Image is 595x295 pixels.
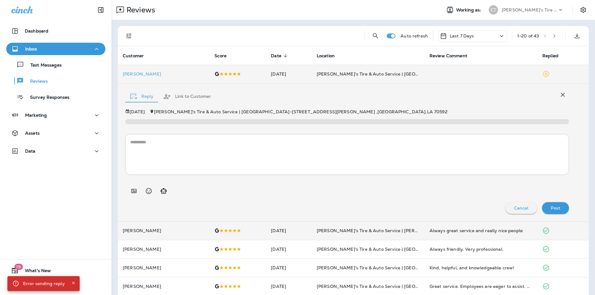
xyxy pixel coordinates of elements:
[542,53,558,59] span: Replied
[6,25,105,37] button: Dashboard
[6,264,105,277] button: 19What's New
[70,279,77,287] button: Close
[266,65,312,83] td: [DATE]
[25,46,37,51] p: Inbox
[430,246,532,252] div: Always friendly. Very professional.
[143,185,155,197] button: Select an emoji
[6,74,105,87] button: Reviews
[214,53,227,59] span: Score
[123,247,205,252] p: [PERSON_NAME]
[24,95,69,101] p: Survey Responses
[502,7,558,12] p: [PERSON_NAME]'s Tire & Auto
[25,113,47,118] p: Marketing
[214,53,235,59] span: Score
[517,33,539,38] div: 1 - 20 of 43
[6,90,105,103] button: Survey Responses
[158,85,216,108] button: Link to Customer
[430,265,532,271] div: Kind, helpful, and knowledgeable crew!
[125,85,158,108] button: Reply
[266,240,312,258] td: [DATE]
[400,33,428,38] p: Auto refresh
[450,33,474,38] p: Last 7 Days
[266,221,312,240] td: [DATE]
[317,71,452,77] span: [PERSON_NAME]'s Tire & Auto Service | [GEOGRAPHIC_DATA]
[266,258,312,277] td: [DATE]
[19,268,51,275] span: What's New
[6,58,105,71] button: Text Messages
[430,53,475,59] span: Review Comment
[25,149,36,154] p: Data
[14,264,23,270] span: 19
[157,185,170,197] button: Generate AI response
[317,228,443,233] span: [PERSON_NAME]'s Tire & Auto Service | [PERSON_NAME]
[123,228,205,233] p: [PERSON_NAME]
[6,145,105,157] button: Data
[317,53,343,59] span: Location
[6,43,105,55] button: Inbox
[6,279,105,292] button: Support
[124,5,155,15] p: Reviews
[123,72,205,76] div: Click to view Customer Drawer
[25,28,48,33] p: Dashboard
[578,4,589,15] button: Settings
[369,30,382,42] button: Search Reviews
[505,202,537,214] button: Cancel
[128,185,140,197] button: Add in a premade template
[430,283,532,289] div: Great service. Employees are eager to assist. Clean, well maintained business inside and out. Ser...
[123,284,205,289] p: [PERSON_NAME]
[542,53,566,59] span: Replied
[25,131,40,136] p: Assets
[456,7,483,13] span: Working as:
[489,5,498,15] div: CT
[23,278,65,289] div: Error sending reply
[271,53,289,59] span: Date
[24,63,62,68] p: Text Messages
[92,4,109,16] button: Collapse Sidebar
[514,206,529,210] p: Cancel
[542,202,569,214] button: Post
[123,72,205,76] p: [PERSON_NAME]
[6,109,105,121] button: Marketing
[130,109,145,114] p: [DATE]
[123,53,152,59] span: Customer
[6,127,105,139] button: Assets
[551,206,560,210] p: Post
[123,265,205,270] p: [PERSON_NAME]
[317,284,491,289] span: [PERSON_NAME]'s Tire & Auto Service | [GEOGRAPHIC_DATA][PERSON_NAME]
[571,30,583,42] button: Export as CSV
[154,109,447,115] span: [PERSON_NAME]'s Tire & Auto Service | [GEOGRAPHIC_DATA] - [STREET_ADDRESS][PERSON_NAME] , [GEOGRA...
[24,79,48,85] p: Reviews
[271,53,281,59] span: Date
[430,228,532,234] div: Always great service and really nice people
[123,53,144,59] span: Customer
[123,30,135,42] button: Filters
[317,53,335,59] span: Location
[317,246,452,252] span: [PERSON_NAME]'s Tire & Auto Service | [GEOGRAPHIC_DATA]
[317,265,452,271] span: [PERSON_NAME]'s Tire & Auto Service | [GEOGRAPHIC_DATA]
[430,53,467,59] span: Review Comment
